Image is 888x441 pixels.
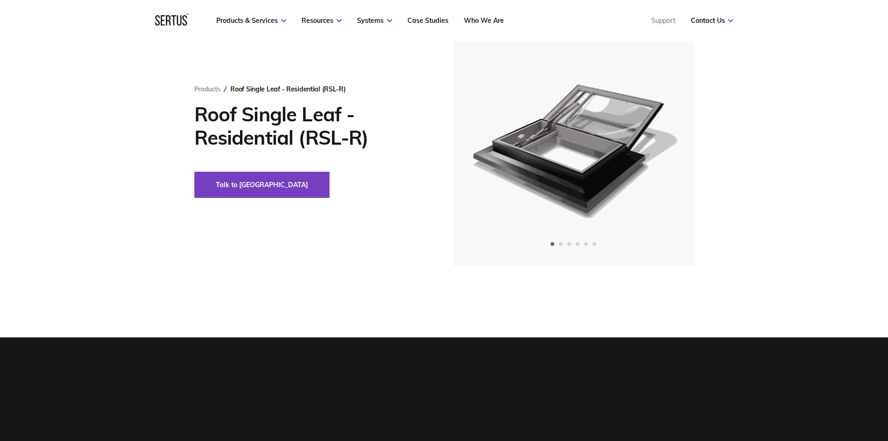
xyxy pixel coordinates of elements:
[559,242,563,246] span: Go to slide 2
[576,242,579,246] span: Go to slide 4
[720,333,888,441] iframe: Chat Widget
[691,16,733,25] a: Contact Us
[407,16,448,25] a: Case Studies
[584,242,588,246] span: Go to slide 5
[357,16,392,25] a: Systems
[651,16,675,25] a: Support
[592,242,596,246] span: Go to slide 6
[302,16,342,25] a: Resources
[194,172,330,198] button: Talk to [GEOGRAPHIC_DATA]
[194,103,425,149] h1: Roof Single Leaf - Residential (RSL-R)
[216,16,286,25] a: Products & Services
[194,85,220,93] a: Products
[464,16,504,25] a: Who We Are
[567,242,571,246] span: Go to slide 3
